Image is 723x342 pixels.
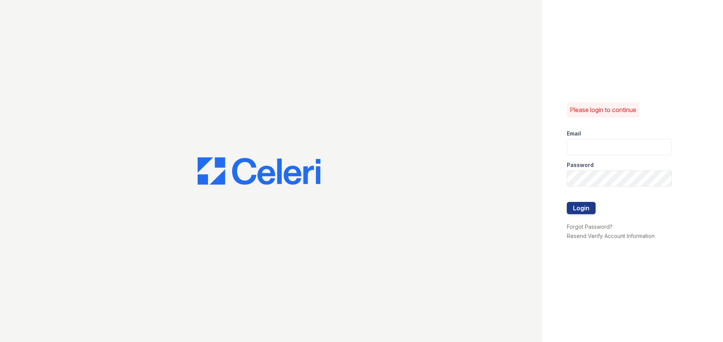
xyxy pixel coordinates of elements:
a: Forgot Password? [567,223,612,230]
a: Resend Verify Account Information [567,233,655,239]
label: Password [567,161,594,169]
button: Login [567,202,596,214]
img: CE_Logo_Blue-a8612792a0a2168367f1c8372b55b34899dd931a85d93a1a3d3e32e68fde9ad4.png [198,157,320,185]
label: Email [567,130,581,137]
p: Please login to continue [570,105,636,114]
